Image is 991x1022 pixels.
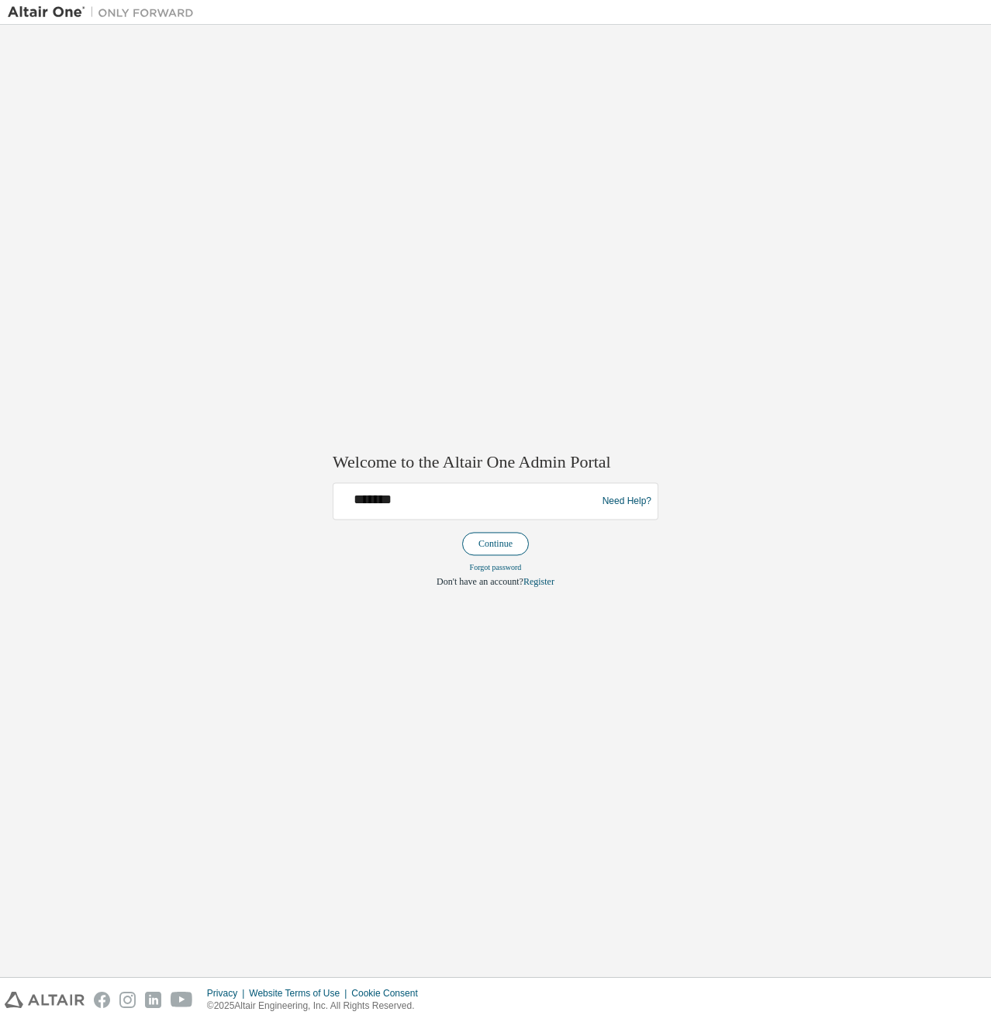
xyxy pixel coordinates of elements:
[207,1000,427,1013] p: © 2025 Altair Engineering, Inc. All Rights Reserved.
[603,501,651,502] a: Need Help?
[470,564,522,572] a: Forgot password
[5,992,85,1008] img: altair_logo.svg
[94,992,110,1008] img: facebook.svg
[119,992,136,1008] img: instagram.svg
[207,987,249,1000] div: Privacy
[145,992,161,1008] img: linkedin.svg
[523,577,554,588] a: Register
[462,533,529,556] button: Continue
[249,987,351,1000] div: Website Terms of Use
[437,577,523,588] span: Don't have an account?
[8,5,202,20] img: Altair One
[351,987,426,1000] div: Cookie Consent
[171,992,193,1008] img: youtube.svg
[333,451,658,473] h2: Welcome to the Altair One Admin Portal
